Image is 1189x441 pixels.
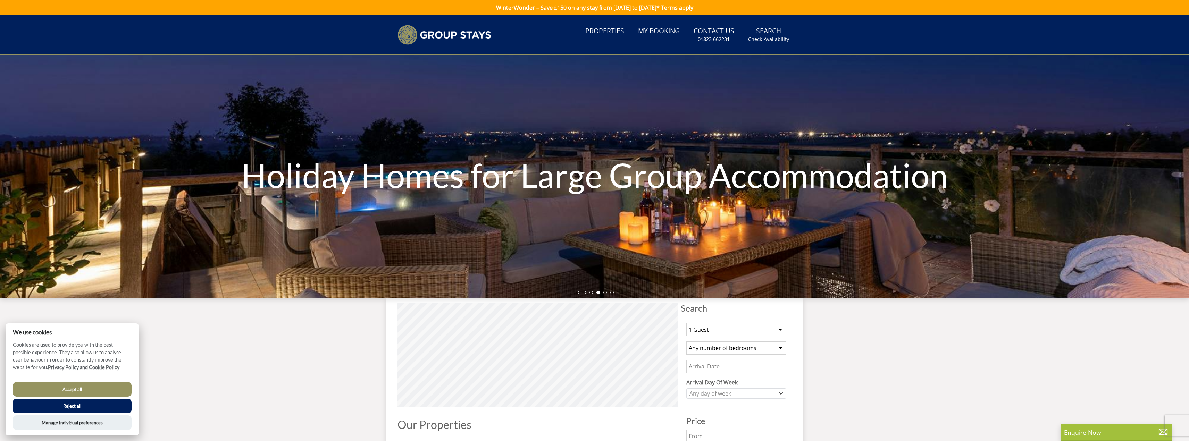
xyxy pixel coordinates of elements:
a: Privacy Policy and Cookie Policy [48,364,119,370]
a: My Booking [635,24,683,39]
a: Contact Us01823 662231 [691,24,737,46]
div: Any day of week [688,390,778,397]
p: Cookies are used to provide you with the best possible experience. They also allow us to analyse ... [6,341,139,376]
h1: Our Properties [397,418,678,431]
button: Manage Individual preferences [13,415,132,430]
label: Arrival Day Of Week [686,378,786,387]
h3: Price [686,416,786,425]
canvas: Map [397,303,678,407]
h2: We use cookies [6,329,139,336]
div: Combobox [686,388,786,399]
small: 01823 662231 [698,36,730,43]
a: SearchCheck Availability [745,24,792,46]
a: Properties [583,24,627,39]
img: Group Stays [397,25,491,45]
button: Accept all [13,382,132,397]
button: Reject all [13,399,132,413]
h1: Holiday Homes for Large Group Accommodation [178,143,1011,207]
p: Enquire Now [1064,428,1168,437]
input: Arrival Date [686,360,786,373]
small: Check Availability [748,36,789,43]
span: Search [681,303,792,313]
